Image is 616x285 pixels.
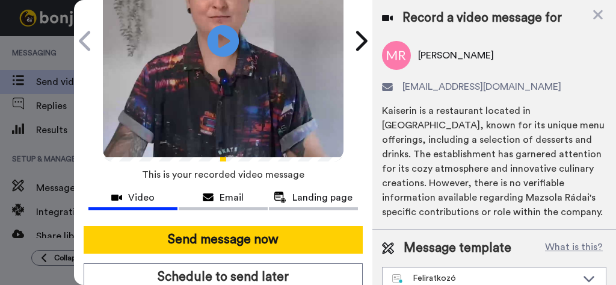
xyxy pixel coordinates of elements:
span: Video [128,190,155,205]
button: Send message now [84,226,363,254]
div: Kaiserin is a restaurant located in [GEOGRAPHIC_DATA], known for its unique menu offerings, inclu... [382,104,606,219]
span: Email [220,190,244,205]
div: Feliratkozó [392,272,577,284]
span: Landing page [292,190,353,205]
span: [EMAIL_ADDRESS][DOMAIN_NAME] [402,80,561,94]
img: nextgen-template.svg [392,274,404,284]
span: Message template [404,239,511,257]
button: What is this? [541,239,606,257]
span: This is your recorded video message [142,161,304,188]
